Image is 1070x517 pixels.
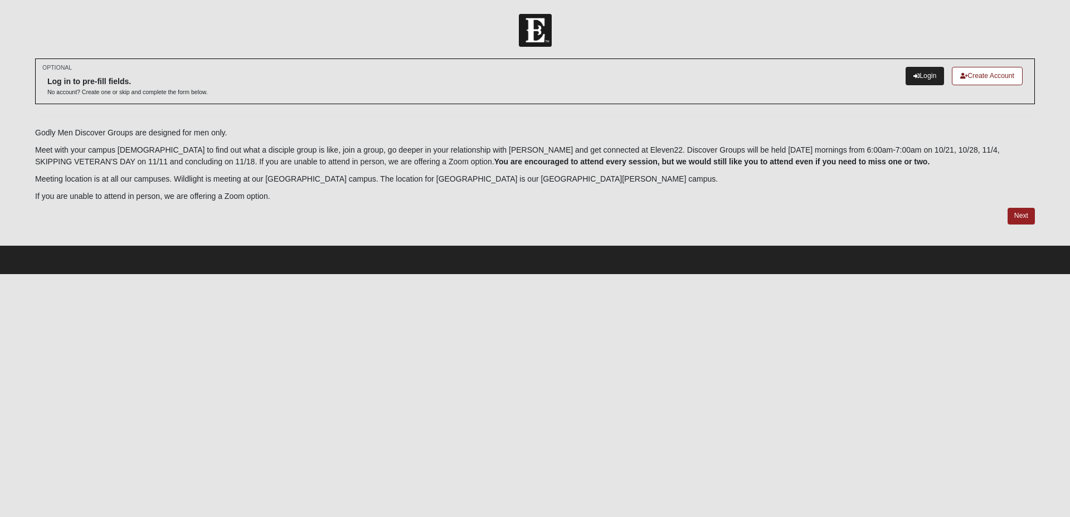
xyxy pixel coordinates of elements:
img: Church of Eleven22 Logo [519,14,552,47]
b: You are encouraged to attend every session, but we would still like you to attend even if you nee... [494,157,930,166]
a: Next [1008,208,1035,224]
p: Meeting location is at all our campuses. Wildlight is meeting at our [GEOGRAPHIC_DATA] campus. Th... [35,173,1035,185]
small: OPTIONAL [42,64,72,72]
p: Godly Men Discover Groups are designed for men only. [35,127,1035,139]
p: No account? Create one or skip and complete the form below. [47,88,208,96]
h6: Log in to pre-fill fields. [47,77,208,86]
p: Meet with your campus [DEMOGRAPHIC_DATA] to find out what a disciple group is like, join a group,... [35,144,1035,168]
a: Login [906,67,944,85]
a: Create Account [952,67,1023,85]
p: If you are unable to attend in person, we are offering a Zoom option. [35,191,1035,202]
